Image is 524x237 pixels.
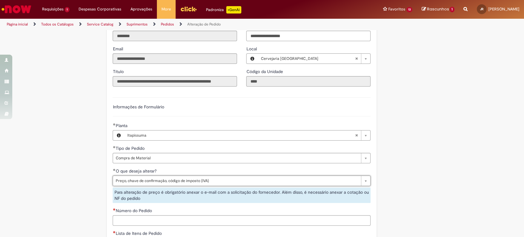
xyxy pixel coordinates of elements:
[113,76,237,87] input: Título
[113,53,237,64] input: Email
[65,7,69,12] span: 1
[246,76,371,87] input: Código da Unidade
[246,69,284,74] span: Somente leitura - Código da Unidade
[113,31,237,41] input: ID
[226,6,241,14] p: +GenAi
[421,6,454,12] a: Rascunhos
[246,54,258,64] button: Local, Visualizar este registro Cervejaria Pernambuco
[1,3,32,15] img: ServiceNow
[115,231,163,236] span: Lista de Itens de Pedido
[113,146,115,148] span: Obrigatório Preenchido
[246,68,284,75] label: Somente leitura - Código da Unidade
[79,6,121,12] span: Despesas Corporativas
[246,46,258,52] span: Local
[113,123,115,126] span: Obrigatório Preenchido
[115,153,358,163] span: Compra de Material
[113,231,115,233] span: Necessários
[126,22,148,27] a: Suprimentos
[5,19,345,30] ul: Trilhas de página
[488,6,519,12] span: [PERSON_NAME]
[180,4,197,14] img: click_logo_yellow_360x200.png
[113,46,124,52] label: Somente leitura - Email
[161,6,171,12] span: More
[113,188,371,203] div: Para alteração de preço é obrigatório anexar o e-mail com a solicitação do fornecedor. Além disso...
[115,208,153,213] span: Número do Pedido
[87,22,113,27] a: Service Catalog
[113,208,115,211] span: Necessários
[124,130,370,140] a: ItapissumaLimpar campo Planta
[113,104,164,110] label: Informações de Formulário
[261,54,355,64] span: Cervejaria [GEOGRAPHIC_DATA]
[388,6,405,12] span: Favoritos
[480,7,483,11] span: JR
[113,69,125,74] span: Somente leitura - Título
[113,68,125,75] label: Somente leitura - Título
[258,54,370,64] a: Cervejaria [GEOGRAPHIC_DATA]Limpar campo Local
[41,22,74,27] a: Todos os Catálogos
[427,6,449,12] span: Rascunhos
[127,130,355,140] span: Itapissuma
[450,7,454,12] span: 1
[161,22,174,27] a: Pedidos
[115,176,358,186] span: Preço, chave de confirmação, código de imposto (IVA)
[115,168,157,174] span: O que deseja alterar?
[113,130,124,140] button: Planta, Visualizar este registro Itapissuma
[113,169,115,171] span: Obrigatório Preenchido
[115,123,128,128] span: Necessários - Planta
[115,146,146,151] span: Tipo de Pedido
[352,130,361,140] abbr: Limpar campo Planta
[7,22,28,27] a: Página inicial
[406,7,413,12] span: 13
[130,6,152,12] span: Aprovações
[352,54,361,64] abbr: Limpar campo Local
[246,31,371,41] input: Telefone de Contato
[187,22,221,27] a: Alteração de Pedido
[206,6,241,14] div: Padroniza
[113,215,371,226] input: Número do Pedido
[42,6,64,12] span: Requisições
